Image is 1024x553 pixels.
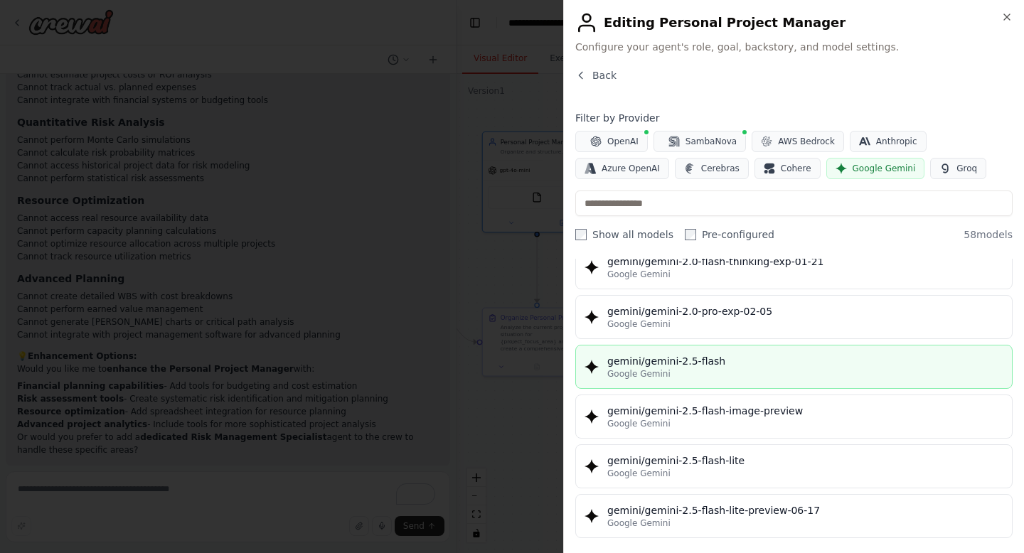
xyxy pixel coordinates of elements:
button: AWS Bedrock [752,131,844,152]
span: Cohere [781,163,811,174]
button: Anthropic [850,131,927,152]
span: Cerebras [701,163,740,174]
span: Back [592,68,617,82]
div: gemini/gemini-2.5-flash-lite-preview-06-17 [607,503,1003,517]
span: Anthropic [876,136,917,147]
span: OpenAI [607,136,639,147]
h4: Filter by Provider [575,111,1013,125]
span: Google Gemini [853,163,916,174]
span: SambaNova [686,136,737,147]
button: Back [575,68,617,82]
span: 58 models [964,227,1013,242]
button: Cohere [754,158,821,179]
button: gemini/gemini-2.0-flash-thinking-exp-01-21Google Gemini [575,245,1013,289]
span: Google Gemini [607,517,671,529]
span: Google Gemini [607,269,671,280]
div: gemini/gemini-2.5-flash-image-preview [607,404,1003,418]
span: Groq [956,163,977,174]
label: Show all models [575,227,673,242]
button: Azure OpenAI [575,158,669,179]
button: gemini/gemini-2.5-flash-lite-preview-06-17Google Gemini [575,494,1013,538]
input: Show all models [575,229,587,240]
span: AWS Bedrock [778,136,835,147]
span: Configure your agent's role, goal, backstory, and model settings. [575,40,1013,54]
button: Groq [930,158,986,179]
h2: Editing Personal Project Manager [575,11,1013,34]
span: Google Gemini [607,318,671,330]
label: Pre-configured [685,227,774,242]
button: gemini/gemini-2.0-pro-exp-02-05Google Gemini [575,295,1013,339]
input: Pre-configured [685,229,696,240]
button: OpenAI [575,131,648,152]
div: gemini/gemini-2.0-pro-exp-02-05 [607,304,1003,318]
button: Cerebras [675,158,749,179]
div: gemini/gemini-2.0-flash-thinking-exp-01-21 [607,254,1003,269]
span: Azure OpenAI [602,163,660,174]
button: gemini/gemini-2.5-flashGoogle Gemini [575,345,1013,389]
button: gemini/gemini-2.5-flash-image-previewGoogle Gemini [575,394,1013,439]
span: Google Gemini [607,368,671,380]
div: gemini/gemini-2.5-flash [607,354,1003,368]
span: Google Gemini [607,468,671,479]
button: Google Gemini [826,158,925,179]
div: gemini/gemini-2.5-flash-lite [607,453,1003,468]
button: SambaNova [654,131,746,152]
button: gemini/gemini-2.5-flash-liteGoogle Gemini [575,444,1013,488]
span: Google Gemini [607,418,671,429]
